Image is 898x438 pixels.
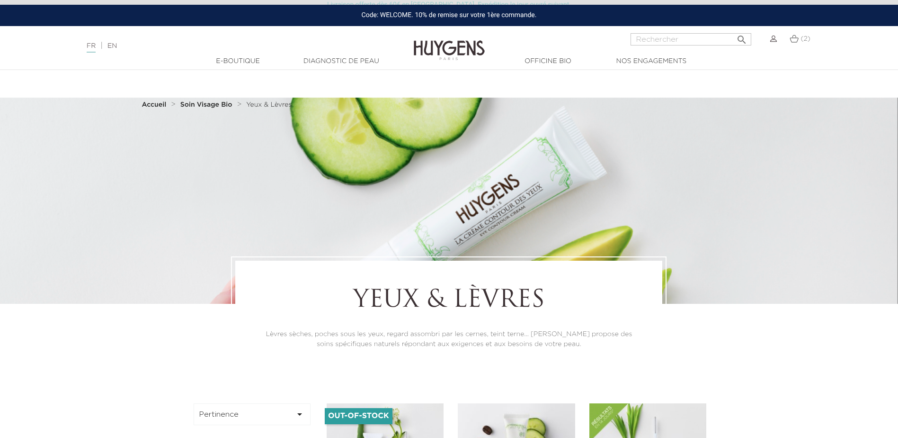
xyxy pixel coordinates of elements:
[294,409,305,420] i: 
[194,403,311,425] button: Pertinence
[261,287,636,315] h1: Yeux & Lèvres
[107,43,117,49] a: EN
[142,101,167,108] strong: Accueil
[82,40,367,52] div: |
[801,36,810,42] span: (2)
[294,56,389,66] a: Diagnostic de peau
[180,101,235,109] a: Soin Visage Bio
[631,33,751,46] input: Rechercher
[501,56,596,66] a: Officine Bio
[261,329,636,349] p: Lèvres sèches, poches sous les yeux, regard assombri par les cernes, teint terne... [PERSON_NAME]...
[414,25,485,62] img: Huygens
[246,101,292,109] a: Yeux & Lèvres
[604,56,699,66] a: Nos engagements
[790,35,810,43] a: (2)
[180,101,232,108] strong: Soin Visage Bio
[733,30,750,43] button: 
[87,43,96,53] a: FR
[191,56,285,66] a: E-Boutique
[736,31,747,43] i: 
[325,408,392,424] li: Out-of-Stock
[142,101,169,109] a: Accueil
